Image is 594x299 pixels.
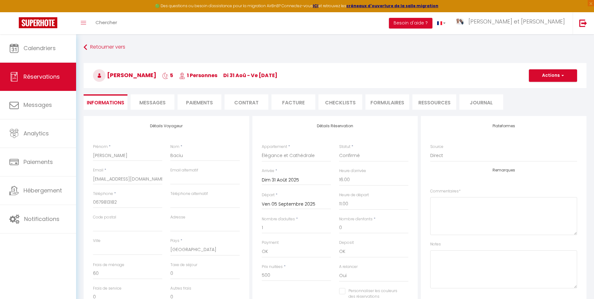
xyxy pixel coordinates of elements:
[412,94,456,110] li: Ressources
[455,18,464,25] img: ...
[223,72,277,79] span: di 31 Aoû - ve [DATE]
[225,94,268,110] li: Contrat
[23,73,60,81] span: Réservations
[529,69,577,82] button: Actions
[23,158,53,166] span: Paiements
[170,262,197,268] label: Taxe de séjour
[389,18,432,29] button: Besoin d'aide ?
[93,167,103,173] label: Email
[170,286,191,291] label: Autres frais
[459,94,503,110] li: Journal
[93,262,124,268] label: Frais de ménage
[93,144,108,150] label: Prénom
[23,101,52,109] span: Messages
[271,94,315,110] li: Facture
[579,19,587,27] img: logout
[23,44,56,52] span: Calendriers
[262,240,279,246] label: Payment
[170,191,208,197] label: Téléphone alternatif
[262,144,287,150] label: Appartement
[318,94,362,110] li: CHECKLISTS
[339,264,358,270] label: A relancer
[262,192,275,198] label: Départ
[450,12,573,34] a: ... [PERSON_NAME] et [PERSON_NAME]
[19,17,57,28] img: Super Booking
[93,286,121,291] label: Frais de service
[84,94,127,110] li: Informations
[139,99,166,106] span: Messages
[339,240,354,246] label: Deposit
[93,124,240,128] h4: Détails Voyageur
[339,192,369,198] label: Heure de départ
[178,94,221,110] li: Paiements
[170,214,185,220] label: Adresse
[430,168,577,172] h4: Remarques
[24,215,59,223] span: Notifications
[430,188,461,194] label: Commentaires
[365,94,409,110] li: FORMULAIRES
[313,3,318,8] a: ICI
[84,42,586,53] a: Retourner vers
[262,124,409,128] h4: Détails Réservation
[339,144,350,150] label: Statut
[430,144,443,150] label: Source
[96,19,117,26] span: Chercher
[170,144,179,150] label: Nom
[23,186,62,194] span: Hébergement
[93,238,101,244] label: Ville
[93,191,113,197] label: Téléphone
[170,238,179,244] label: Pays
[468,18,565,25] span: [PERSON_NAME] et [PERSON_NAME]
[262,216,295,222] label: Nombre d'adultes
[179,72,217,79] span: 1 Personnes
[339,216,373,222] label: Nombre d'enfants
[262,168,274,174] label: Arrivée
[430,241,441,247] label: Notes
[339,168,366,174] label: Heure d'arrivée
[162,72,173,79] span: 5
[346,3,438,8] a: créneaux d'ouverture de la salle migration
[91,12,122,34] a: Chercher
[170,167,198,173] label: Email alternatif
[430,124,577,128] h4: Plateformes
[262,264,283,270] label: Prix nuitées
[93,214,116,220] label: Code postal
[93,71,156,79] span: [PERSON_NAME]
[23,129,49,137] span: Analytics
